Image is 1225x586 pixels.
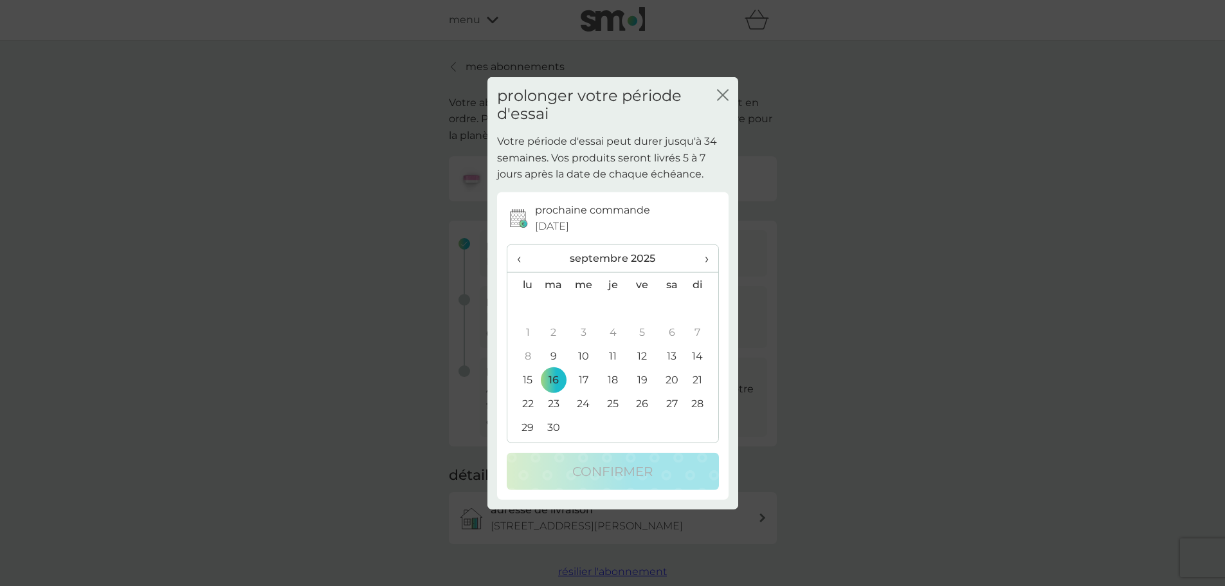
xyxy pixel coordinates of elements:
[507,320,539,344] td: 1
[539,272,568,297] th: ma
[539,245,687,273] th: septembre 2025
[717,89,729,102] button: fermer
[507,368,539,392] td: 15
[507,392,539,416] td: 22
[568,272,598,297] th: me
[539,320,568,344] td: 2
[686,320,718,344] td: 7
[686,344,718,368] td: 14
[539,368,568,392] td: 16
[657,272,687,297] th: sa
[539,416,568,439] td: 30
[628,272,657,297] th: ve
[686,368,718,392] td: 21
[686,392,718,416] td: 28
[507,453,719,490] button: confirmer
[628,320,657,344] td: 5
[598,344,628,368] td: 11
[657,320,687,344] td: 6
[568,344,598,368] td: 10
[497,135,717,180] font: Votre période d'essai peut durer jusqu'à 34 semaines. Vos produits seront livrés 5 à 7 jours aprè...
[517,245,529,272] span: ‹
[539,344,568,368] td: 9
[628,392,657,416] td: 26
[628,344,657,368] td: 12
[696,245,708,272] span: ›
[507,344,539,368] td: 8
[535,204,650,216] font: prochaine commande
[598,368,628,392] td: 18
[598,320,628,344] td: 4
[598,272,628,297] th: je
[598,392,628,416] td: 25
[686,272,718,297] th: di
[539,392,568,416] td: 23
[568,320,598,344] td: 3
[657,344,687,368] td: 13
[535,220,569,232] font: [DATE]
[657,392,687,416] td: 27
[568,392,598,416] td: 24
[507,272,539,297] th: lu
[657,368,687,392] td: 20
[507,416,539,439] td: 29
[568,368,598,392] td: 17
[628,368,657,392] td: 19
[572,464,653,479] font: confirmer
[497,86,682,123] font: prolonger votre période d'essai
